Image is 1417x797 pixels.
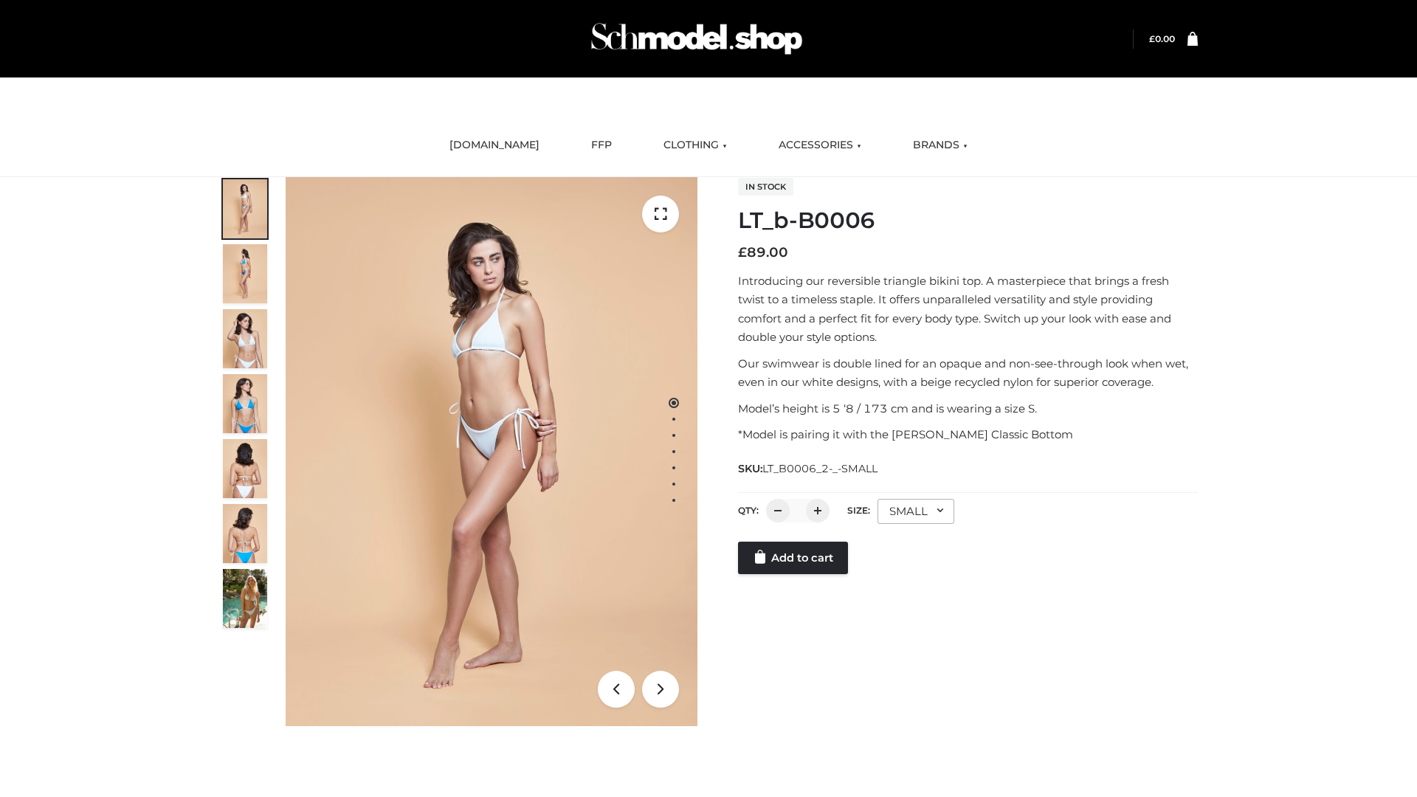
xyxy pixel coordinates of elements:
a: BRANDS [902,129,979,162]
h1: LT_b-B0006 [738,207,1198,234]
img: ArielClassicBikiniTop_CloudNine_AzureSky_OW114ECO_2-scaled.jpg [223,244,267,303]
img: Arieltop_CloudNine_AzureSky2.jpg [223,569,267,628]
p: *Model is pairing it with the [PERSON_NAME] Classic Bottom [738,425,1198,444]
div: SMALL [878,499,954,524]
a: ACCESSORIES [768,129,872,162]
bdi: 89.00 [738,244,788,261]
img: ArielClassicBikiniTop_CloudNine_AzureSky_OW114ECO_1-scaled.jpg [223,179,267,238]
a: CLOTHING [652,129,738,162]
span: In stock [738,178,793,196]
label: Size: [847,505,870,516]
img: ArielClassicBikiniTop_CloudNine_AzureSky_OW114ECO_3-scaled.jpg [223,309,267,368]
p: Our swimwear is double lined for an opaque and non-see-through look when wet, even in our white d... [738,354,1198,392]
a: [DOMAIN_NAME] [438,129,551,162]
a: £0.00 [1149,33,1175,44]
p: Model’s height is 5 ‘8 / 173 cm and is wearing a size S. [738,399,1198,418]
p: Introducing our reversible triangle bikini top. A masterpiece that brings a fresh twist to a time... [738,272,1198,347]
a: FFP [580,129,623,162]
img: ArielClassicBikiniTop_CloudNine_AzureSky_OW114ECO_4-scaled.jpg [223,374,267,433]
label: QTY: [738,505,759,516]
span: LT_B0006_2-_-SMALL [762,462,878,475]
img: Schmodel Admin 964 [586,10,807,68]
span: £ [738,244,747,261]
span: £ [1149,33,1155,44]
img: ArielClassicBikiniTop_CloudNine_AzureSky_OW114ECO_1 [286,177,697,726]
img: ArielClassicBikiniTop_CloudNine_AzureSky_OW114ECO_8-scaled.jpg [223,504,267,563]
span: SKU: [738,460,879,477]
bdi: 0.00 [1149,33,1175,44]
img: ArielClassicBikiniTop_CloudNine_AzureSky_OW114ECO_7-scaled.jpg [223,439,267,498]
a: Add to cart [738,542,848,574]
